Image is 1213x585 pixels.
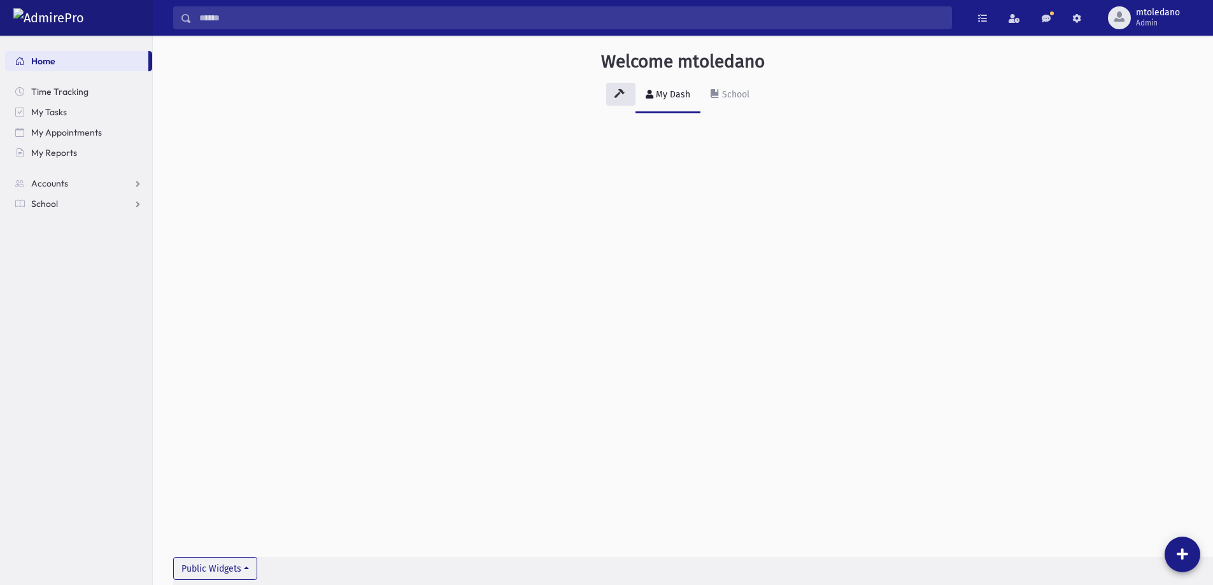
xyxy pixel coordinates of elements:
[700,78,760,113] a: School
[653,89,690,100] div: My Dash
[173,557,257,580] button: Public Widgets
[5,173,152,194] a: Accounts
[192,6,951,29] input: Search
[31,86,89,97] span: Time Tracking
[601,51,765,73] h3: Welcome mtoledano
[5,102,152,122] a: My Tasks
[5,81,152,102] a: Time Tracking
[31,198,58,209] span: School
[635,78,700,113] a: My Dash
[5,51,148,71] a: Home
[31,55,55,67] span: Home
[31,127,102,138] span: My Appointments
[31,178,68,189] span: Accounts
[31,106,67,118] span: My Tasks
[1136,18,1180,28] span: Admin
[5,143,152,163] a: My Reports
[5,122,152,143] a: My Appointments
[10,5,87,31] img: AdmirePro
[5,194,152,214] a: School
[31,147,77,159] span: My Reports
[1136,8,1180,18] span: mtoledano
[720,89,749,100] div: School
